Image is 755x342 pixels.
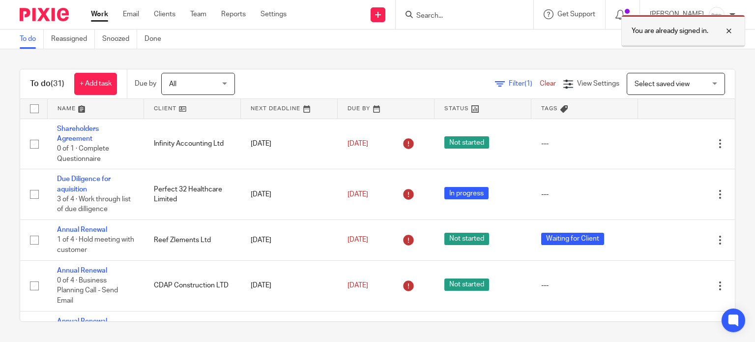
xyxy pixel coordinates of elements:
[144,260,241,311] td: CDAP Construction LTD
[102,30,137,49] a: Snoozed
[348,282,368,289] span: [DATE]
[57,226,107,233] a: Annual Renewal
[444,233,489,245] span: Not started
[135,79,156,89] p: Due by
[57,277,118,304] span: 0 of 4 · Business Planning Call - Send Email
[57,267,107,274] a: Annual Renewal
[57,318,107,325] a: Annual Renewal
[348,140,368,147] span: [DATE]
[144,119,241,169] td: Infinity Accounting Ltd
[144,220,241,260] td: Reef Zlements Ltd
[51,30,95,49] a: Reassigned
[444,136,489,149] span: Not started
[632,26,708,36] p: You are already signed in.
[57,196,131,213] span: 3 of 4 · Work through list of due dilligence
[541,139,628,149] div: ---
[709,7,725,23] img: Infinity%20Logo%20with%20Whitespace%20.png
[540,80,556,87] a: Clear
[57,237,134,254] span: 1 of 4 · Hold meeting with customer
[91,9,108,19] a: Work
[509,80,540,87] span: Filter
[145,30,169,49] a: Done
[241,169,338,220] td: [DATE]
[348,191,368,198] span: [DATE]
[241,220,338,260] td: [DATE]
[541,189,628,199] div: ---
[144,169,241,220] td: Perfect 32 Healthcare Limited
[541,233,604,245] span: Waiting for Client
[57,176,111,192] a: Due Diligence for aquisition
[444,279,489,291] span: Not started
[57,145,109,162] span: 0 of 1 · Complete Questionnaire
[51,80,64,88] span: (31)
[169,81,176,88] span: All
[541,280,628,290] div: ---
[20,8,69,21] img: Pixie
[241,119,338,169] td: [DATE]
[20,30,44,49] a: To do
[190,9,206,19] a: Team
[444,187,489,199] span: In progress
[57,125,99,142] a: Shareholders Agreement
[241,260,338,311] td: [DATE]
[524,80,532,87] span: (1)
[221,9,246,19] a: Reports
[261,9,287,19] a: Settings
[577,80,619,87] span: View Settings
[123,9,139,19] a: Email
[74,73,117,95] a: + Add task
[541,106,558,111] span: Tags
[348,237,368,244] span: [DATE]
[635,81,690,88] span: Select saved view
[30,79,64,89] h1: To do
[154,9,175,19] a: Clients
